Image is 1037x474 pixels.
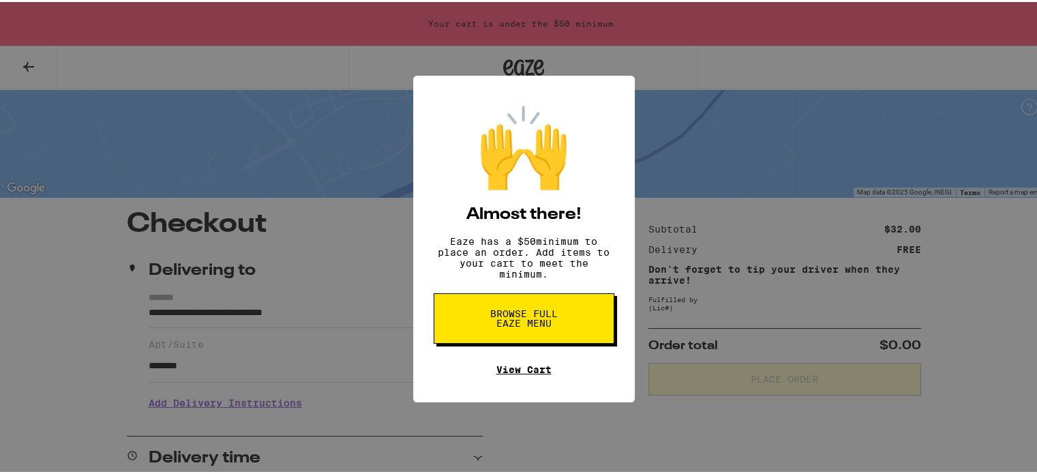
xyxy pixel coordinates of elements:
h2: Almost there! [466,205,582,221]
p: Eaze has a $ 50 minimum to place an order. Add items to your cart to meet the minimum. [434,234,614,278]
div: 🙌 [476,101,571,191]
button: Browse full Eaze Menu [434,291,614,342]
span: Browse full Eaze Menu [489,307,559,326]
a: View Cart [496,362,552,373]
span: Hi. Need any help? [8,10,98,20]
